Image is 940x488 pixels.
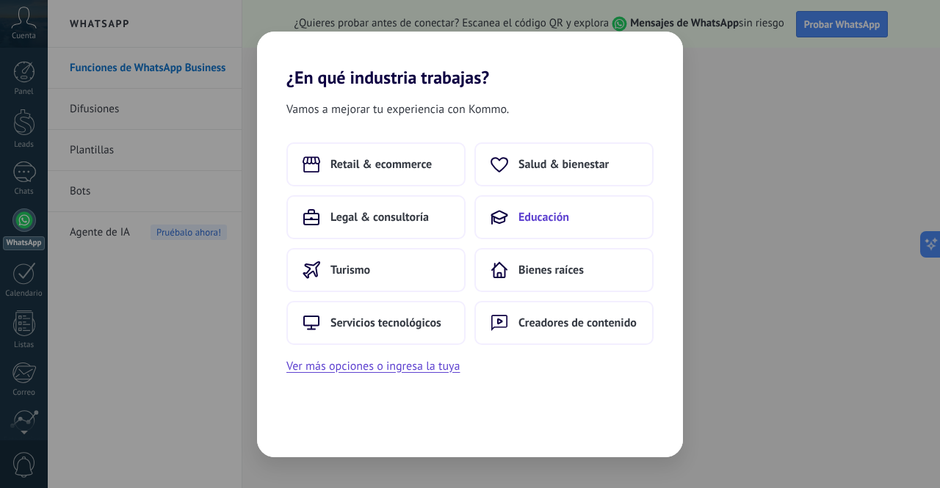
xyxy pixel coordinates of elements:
[286,357,460,376] button: Ver más opciones o ingresa la tuya
[518,157,609,172] span: Salud & bienestar
[286,100,509,119] span: Vamos a mejorar tu experiencia con Kommo.
[286,195,466,239] button: Legal & consultoría
[518,316,637,330] span: Creadores de contenido
[330,210,429,225] span: Legal & consultoría
[330,157,432,172] span: Retail & ecommerce
[286,142,466,186] button: Retail & ecommerce
[474,195,654,239] button: Educación
[474,142,654,186] button: Salud & bienestar
[474,301,654,345] button: Creadores de contenido
[474,248,654,292] button: Bienes raíces
[330,316,441,330] span: Servicios tecnológicos
[518,263,584,277] span: Bienes raíces
[257,32,683,88] h2: ¿En qué industria trabajas?
[330,263,370,277] span: Turismo
[286,248,466,292] button: Turismo
[518,210,569,225] span: Educación
[286,301,466,345] button: Servicios tecnológicos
